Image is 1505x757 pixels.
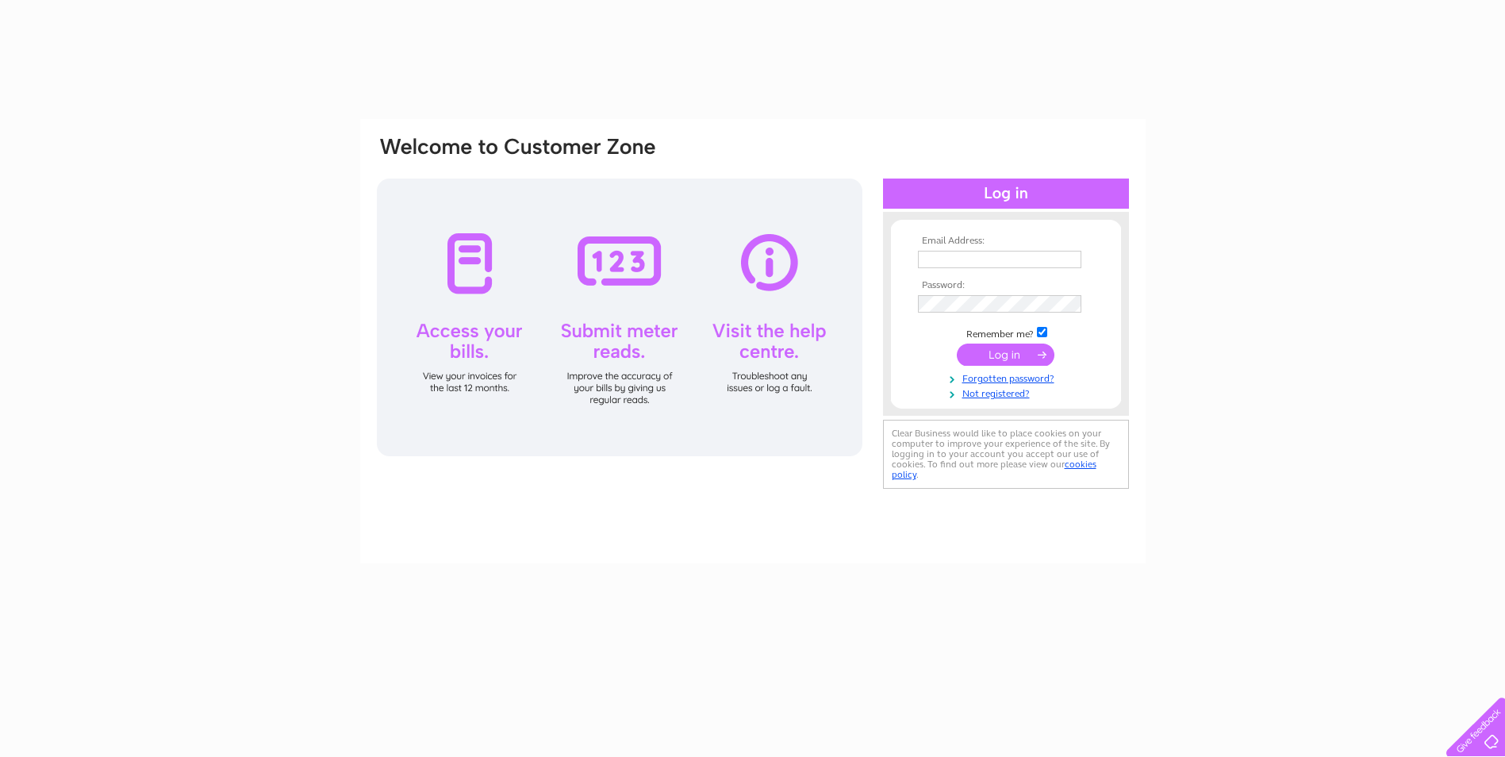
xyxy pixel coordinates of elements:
[914,325,1098,340] td: Remember me?
[914,236,1098,247] th: Email Address:
[957,344,1054,366] input: Submit
[883,420,1129,489] div: Clear Business would like to place cookies on your computer to improve your experience of the sit...
[918,385,1098,400] a: Not registered?
[918,370,1098,385] a: Forgotten password?
[892,459,1096,480] a: cookies policy
[914,280,1098,291] th: Password:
